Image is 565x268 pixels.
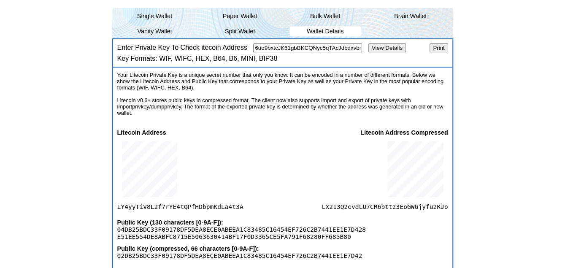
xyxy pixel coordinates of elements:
label: Enter Private Key To Check itecoin Address [117,44,247,51]
span: 04DB25BDC33F09178DF5DEA8ECE0ABEEA1C83485C16454EF726C2B7441EE1E7D428E51EE554DE8ABFC8715E5063630414... [117,226,366,240]
input: View Details [368,43,406,52]
span: Public Key (130 characters [0-9A-F]): [117,219,448,226]
li: Vanity Wallet [112,24,197,39]
input: Print [430,43,448,52]
span: Litecoin v0.6+ stores public keys in compressed format. The client now also supports import and e... [117,97,443,116]
span: 02DB25BDC33F09178DF5DEA8ECE0ABEEA1C83485C16454EF726C2B7441EE1E7D42 [117,252,448,259]
li: Wallet Details [289,26,361,36]
li: Single Wallet [112,8,197,24]
span: Your Litecoin Private Key is a unique secret number that only you know. It can be encoded in a nu... [117,72,443,91]
span: LX213Q2evdLU7CR6bttz3EoGWGjyfu2KJo [322,136,448,210]
li: Bulk Wallet [283,8,368,24]
li: Paper Wallet [197,8,283,24]
label: Key Formats: WIF, WIFC, HEX, B64, B6, MINI, BIP38 [117,55,278,62]
li: Split Wallet [197,24,283,39]
span: Litecoin Address Compressed [322,129,448,136]
span: Public Key (compressed, 66 characters [0-9A-F]): [117,245,448,252]
li: Brain Wallet [368,8,453,24]
span: Litecoin Address [117,129,243,136]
